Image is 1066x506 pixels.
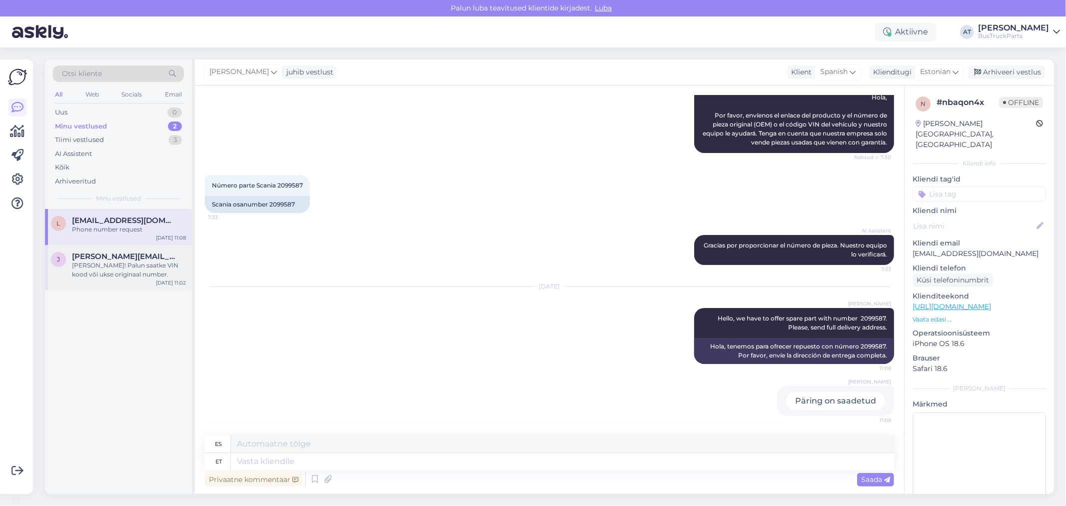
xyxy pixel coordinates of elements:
p: Kliendi email [913,238,1046,248]
span: Spanish [820,66,848,77]
div: BusTruckParts [978,32,1049,40]
div: Kõik [55,162,69,172]
div: 0 [167,107,182,117]
p: Operatsioonisüsteem [913,328,1046,338]
div: 2 [168,121,182,131]
span: Luba [592,3,615,12]
div: et [215,453,222,470]
p: Kliendi nimi [913,205,1046,216]
div: juhib vestlust [282,67,333,77]
div: Privaatne kommentaar [205,473,302,486]
p: Kliendi telefon [913,263,1046,273]
div: AT [960,25,974,39]
input: Lisa tag [913,186,1046,201]
div: Web [83,88,101,101]
span: jan.ojakoski@gmail.com [72,252,176,261]
div: Minu vestlused [55,121,107,131]
span: [PERSON_NAME] [848,300,891,307]
div: es [215,435,222,452]
div: [PERSON_NAME][GEOGRAPHIC_DATA], [GEOGRAPHIC_DATA] [916,118,1036,150]
div: Uus [55,107,67,117]
span: l [57,219,60,227]
span: 11:08 [854,364,891,372]
p: [EMAIL_ADDRESS][DOMAIN_NAME] [913,248,1046,259]
p: Kliendi tag'id [913,174,1046,184]
div: Küsi telefoninumbrit [913,273,993,287]
div: [PERSON_NAME] [978,24,1049,32]
p: Klienditeekond [913,291,1046,301]
span: Estonian [920,66,951,77]
div: [DATE] [205,282,894,291]
div: Email [163,88,184,101]
span: Gracias por proporcionar el número de pieza. Nuestro equipo lo verificará. [704,241,889,258]
p: Märkmed [913,399,1046,409]
a: [URL][DOMAIN_NAME] [913,302,991,311]
div: 3 [168,135,182,145]
span: Otsi kliente [62,68,102,79]
span: [PERSON_NAME] [848,378,891,385]
div: Scania osanumber 2099587 [205,196,310,213]
span: 11:08 [854,416,891,424]
img: Askly Logo [8,67,27,86]
span: Offline [999,97,1043,108]
div: Klienditugi [869,67,912,77]
div: Tiimi vestlused [55,135,104,145]
p: Safari 18.6 [913,363,1046,374]
div: All [53,88,64,101]
div: Arhiveeritud [55,176,96,186]
div: Klient [787,67,812,77]
div: Päring on saadetud [786,392,885,410]
span: 7:33 [854,265,891,273]
div: # nbaqon4x [937,96,999,108]
div: Kliendi info [913,159,1046,168]
span: leocampos4@hotmail.com [72,216,176,225]
div: Hola, tenemos para ofrecer repuesto con número 2099587. Por favor, envíe la dirección de entrega ... [694,338,894,364]
p: Brauser [913,353,1046,363]
span: Saada [861,475,890,484]
div: AI Assistent [55,149,92,159]
span: j [57,255,60,263]
span: 7:33 [208,213,245,221]
div: [DATE] 11:08 [156,234,186,241]
span: Nähtud ✓ 7:30 [854,153,891,161]
div: Socials [119,88,144,101]
span: Minu vestlused [96,194,141,203]
input: Lisa nimi [913,220,1035,231]
span: Hello, we have to offer spare part with number 2099587. Please, send full delivery address. [718,314,889,331]
div: [PERSON_NAME]! Palun saatke VIN kood või ukse originaal number. [72,261,186,279]
p: iPhone OS 18.6 [913,338,1046,349]
span: n [921,100,926,107]
div: Arhiveeri vestlus [968,65,1045,79]
div: [PERSON_NAME] [913,384,1046,393]
span: AI Assistent [854,227,891,234]
a: [PERSON_NAME]BusTruckParts [978,24,1060,40]
span: Número parte Scania 2099587 [212,181,303,189]
div: [DATE] 11:02 [156,279,186,286]
p: Vaata edasi ... [913,315,1046,324]
div: Phone number request [72,225,186,234]
span: [PERSON_NAME] [209,66,269,77]
div: Aktiivne [875,23,936,41]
